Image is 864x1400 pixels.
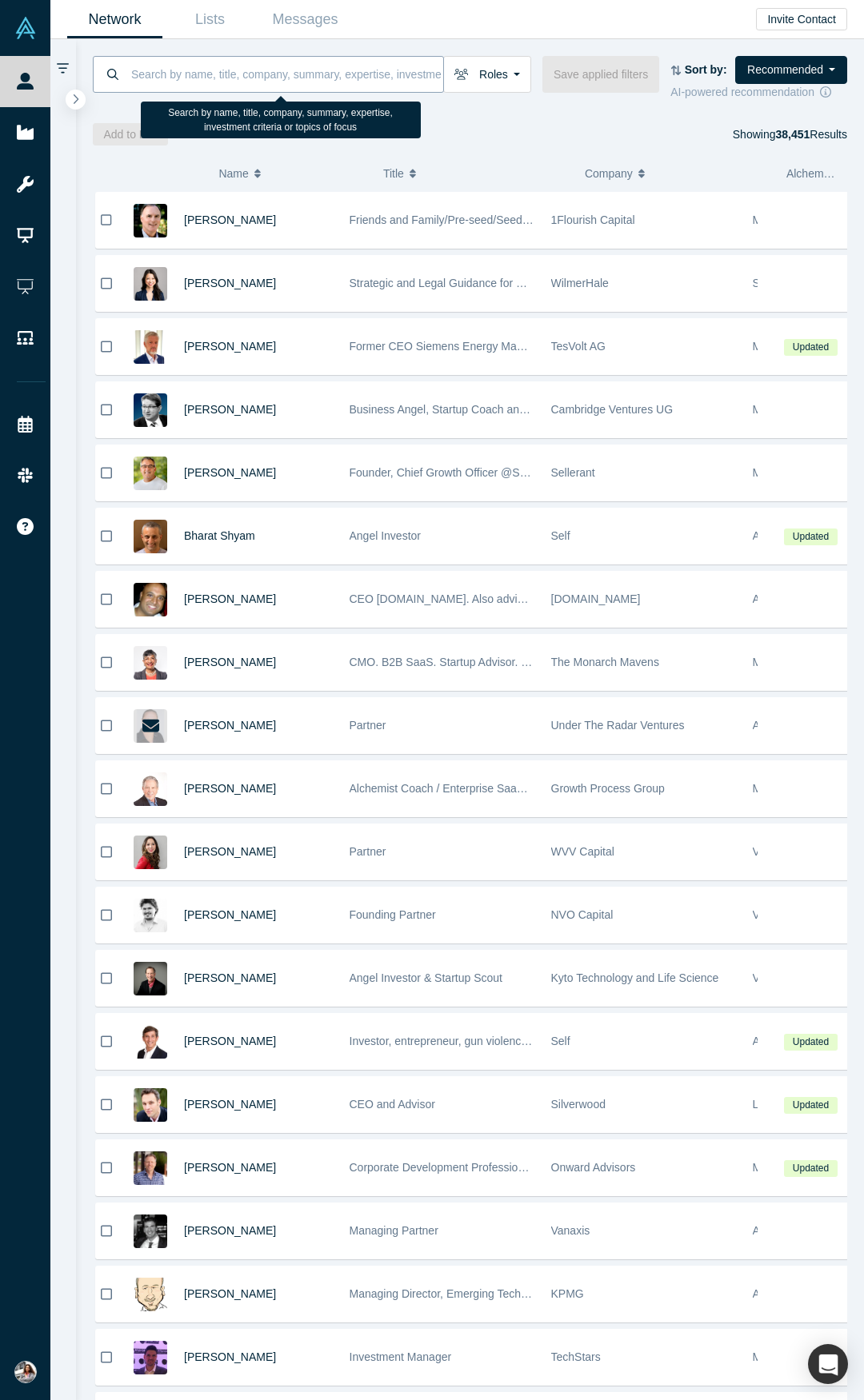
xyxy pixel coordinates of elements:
[784,339,837,356] span: Updated
[96,1203,117,1258] button: Bookmark
[350,403,621,416] span: Business Angel, Startup Coach and best-selling author
[134,267,167,301] img: Frances Luu's Profile Image
[96,1014,117,1069] button: Bookmark
[134,1025,167,1059] img: Marty Isaac's Profile Image
[551,1098,606,1111] span: Silverwood
[130,55,443,93] input: Search by name, title, company, summary, expertise, investment criteria or topics of focus
[184,1161,276,1174] span: [PERSON_NAME]
[551,971,719,984] span: Kyto Technology and Life Science
[350,340,694,353] span: Former CEO Siemens Energy Management Division of SIEMENS AG
[96,761,117,816] button: Bookmark
[551,529,570,542] span: Self
[134,1278,167,1311] img: Jules Walker's Profile Image
[96,635,117,690] button: Bookmark
[14,1361,37,1383] img: Martha Montoya's Account
[184,656,276,668] a: [PERSON_NAME]
[551,1224,590,1237] span: Vanaxis
[184,592,276,605] a: [PERSON_NAME]
[93,123,168,146] button: Add to List
[184,1035,276,1047] a: [PERSON_NAME]
[753,529,822,542] span: Angel, Mentor
[258,1,353,38] a: Messages
[350,1098,435,1111] span: CEO and Advisor
[350,719,386,732] span: Partner
[96,887,117,943] button: Bookmark
[551,782,665,795] span: Growth Process Group
[184,908,276,921] a: [PERSON_NAME]
[184,213,276,226] a: [PERSON_NAME]
[551,466,595,479] span: Sellerant
[184,971,276,984] a: [PERSON_NAME]
[96,382,117,437] button: Bookmark
[585,157,770,190] button: Company
[753,908,843,921] span: VC, Mentor, Angel
[184,1287,276,1300] a: [PERSON_NAME]
[96,509,117,564] button: Bookmark
[134,899,167,932] img: Artem Smirnov's Profile Image
[134,520,167,553] img: Bharat Shyam's Profile Image
[551,403,674,416] span: Cambridge Ventures UG
[350,466,557,479] span: Founder, Chief Growth Officer @Sellerant
[96,1140,117,1195] button: Bookmark
[134,457,167,490] img: Kenan Rappuchi's Profile Image
[134,836,167,869] img: Danielle D'Agostaro's Profile Image
[218,157,248,190] span: Name
[184,1350,276,1363] span: [PERSON_NAME]
[350,908,436,921] span: Founding Partner
[184,1098,276,1111] a: [PERSON_NAME]
[551,656,659,668] span: The Monarch Mavens
[753,1035,782,1047] span: Angel
[134,646,167,680] img: Sonya Pelia's Profile Image
[551,908,614,921] span: NVO Capital
[786,167,861,180] span: Alchemist Role
[350,592,853,605] span: CEO [DOMAIN_NAME]. Also advising and investing. Previously w/ Red Hat, Inktank, DreamHost, etc.
[551,277,609,289] span: WilmerHale
[134,1341,167,1374] img: Batuhan Ulutuncel's Profile Image
[184,277,276,289] a: [PERSON_NAME]
[350,845,386,858] span: Partner
[14,17,37,39] img: Alchemist Vault Logo
[551,1350,601,1363] span: TechStars
[218,157,366,190] button: Name
[784,1097,837,1114] span: Updated
[733,123,847,146] div: Showing
[784,1034,837,1051] span: Updated
[350,1350,452,1363] span: Investment Manager
[350,277,660,289] span: Strategic and Legal Guidance for Startups and Venture Capital
[542,56,659,93] button: Save applied filters
[184,529,255,542] span: Bharat Shyam
[96,319,117,374] button: Bookmark
[96,1266,117,1322] button: Bookmark
[753,213,843,226] span: Mentor, Angel, VC
[184,466,276,479] a: [PERSON_NAME]
[67,1,162,38] a: Network
[184,845,276,858] a: [PERSON_NAME]
[350,213,638,226] span: Friends and Family/Pre-seed/Seed Angel and VC Investor
[551,845,614,858] span: WVV Capital
[551,719,685,732] span: Under The Radar Ventures
[184,719,276,732] a: [PERSON_NAME]
[184,403,276,416] a: [PERSON_NAME]
[350,1287,563,1300] span: Managing Director, Emerging Tech practice
[96,445,117,501] button: Bookmark
[162,1,258,38] a: Lists
[350,782,728,795] span: Alchemist Coach / Enterprise SaaS & Ai Subscription Model Thought Leader
[753,1350,809,1363] span: Mentor, VC
[96,951,117,1006] button: Bookmark
[134,583,167,616] img: Ben Cherian's Profile Image
[784,528,837,545] span: Updated
[134,962,167,995] img: Thomas Vogelsong's Profile Image
[350,1224,438,1237] span: Managing Partner
[350,529,422,542] span: Angel Investor
[551,592,641,605] span: [DOMAIN_NAME]
[551,1035,570,1047] span: Self
[184,1224,276,1237] a: [PERSON_NAME]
